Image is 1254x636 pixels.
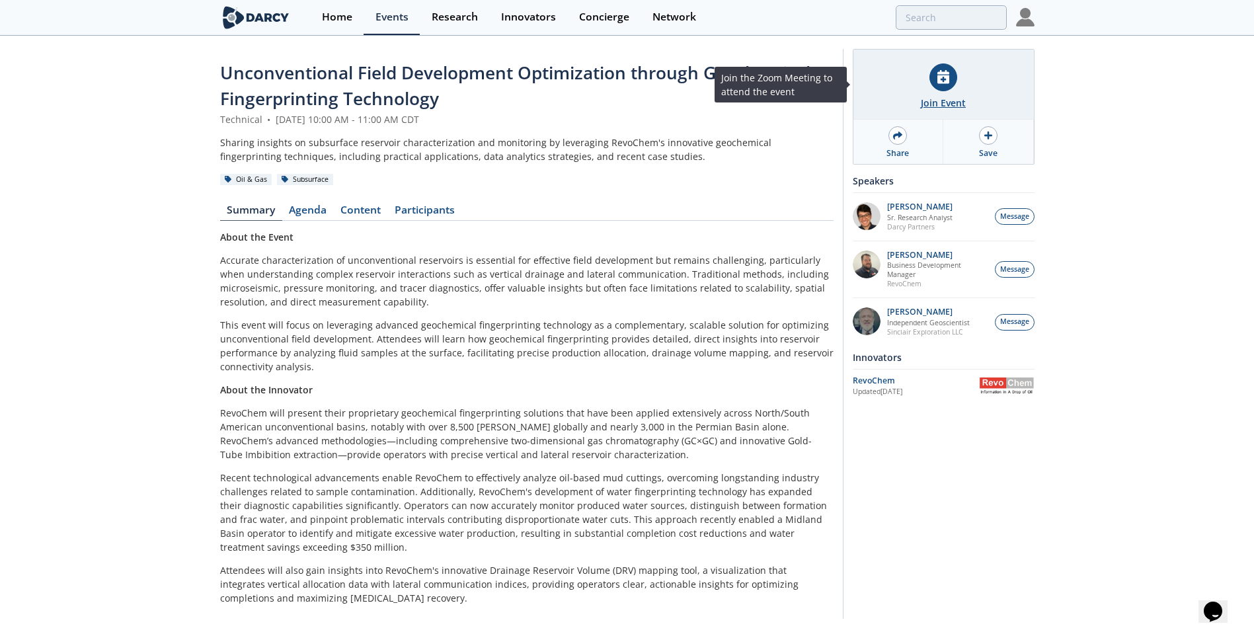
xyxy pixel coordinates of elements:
strong: About the Event [220,231,294,243]
a: RevoChem Updated[DATE] RevoChem [853,374,1035,397]
div: Save [979,147,998,159]
span: Message [1000,212,1029,222]
img: 790b61d6-77b3-4134-8222-5cb555840c93 [853,307,881,335]
div: Concierge [579,12,629,22]
p: Sinclair Exploration LLC [887,327,970,337]
a: Agenda [282,205,334,221]
p: Accurate characterization of unconventional reservoirs is essential for effective field developme... [220,253,834,309]
div: Subsurface [277,174,334,186]
p: [PERSON_NAME] [887,251,988,260]
div: Join Event [921,96,966,110]
strong: About the Innovator [220,383,313,396]
iframe: chat widget [1198,583,1241,623]
div: Research [432,12,478,22]
span: Unconventional Field Development Optimization through Geochemical Fingerprinting Technology [220,61,810,110]
div: Innovators [501,12,556,22]
a: Content [334,205,388,221]
img: Profile [1016,8,1035,26]
img: 2k2ez1SvSiOh3gKHmcgF [853,251,881,278]
p: Sr. Research Analyst [887,213,953,222]
div: Technical [DATE] 10:00 AM - 11:00 AM CDT [220,112,834,126]
p: [PERSON_NAME] [887,307,970,317]
div: RevoChem [853,375,979,387]
p: RevoChem [887,279,988,288]
img: logo-wide.svg [220,6,292,29]
img: RevoChem [979,378,1035,394]
div: Innovators [853,346,1035,369]
p: RevoChem will present their proprietary geochemical fingerprinting solutions that have been appli... [220,406,834,461]
p: This event will focus on leveraging advanced geochemical fingerprinting technology as a complemen... [220,318,834,374]
p: Business Development Manager [887,260,988,279]
p: Darcy Partners [887,222,953,231]
p: Attendees will also gain insights into RevoChem's innovative Drainage Reservoir Volume (DRV) mapp... [220,563,834,605]
p: Recent technological advancements enable RevoChem to effectively analyze oil-based mud cuttings, ... [220,471,834,554]
div: Network [652,12,696,22]
input: Advanced Search [896,5,1007,30]
a: Participants [388,205,462,221]
button: Message [995,314,1035,331]
span: Message [1000,264,1029,275]
a: Summary [220,205,282,221]
div: Share [886,147,909,159]
button: Message [995,261,1035,278]
div: Events [375,12,409,22]
span: • [265,113,273,126]
p: Independent Geoscientist [887,318,970,327]
div: Home [322,12,352,22]
div: Sharing insights on subsurface reservoir characterization and monitoring by leveraging RevoChem's... [220,136,834,163]
div: Speakers [853,169,1035,192]
p: [PERSON_NAME] [887,202,953,212]
span: Message [1000,317,1029,327]
button: Message [995,208,1035,225]
div: Updated [DATE] [853,387,979,397]
img: pfbUXw5ZTiaeWmDt62ge [853,202,881,230]
div: Oil & Gas [220,174,272,186]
